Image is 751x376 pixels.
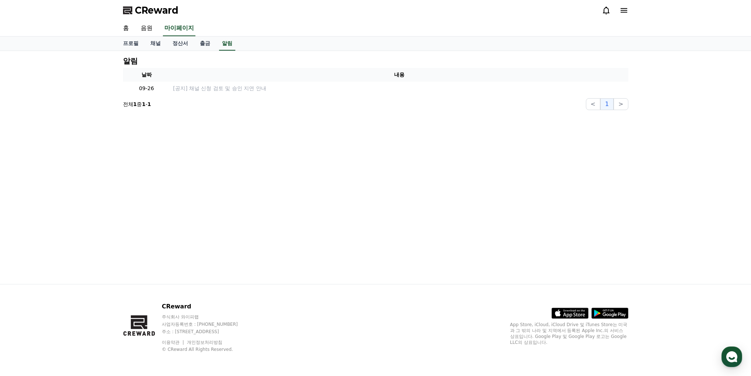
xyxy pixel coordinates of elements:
button: > [614,98,628,110]
a: 홈 [117,21,135,36]
a: 이용약관 [162,340,185,345]
a: 프로필 [117,37,144,51]
strong: 1 [133,101,137,107]
a: 출금 [194,37,216,51]
p: 09-26 [126,85,167,92]
a: 음원 [135,21,158,36]
p: © CReward All Rights Reserved. [162,346,252,352]
a: 개인정보처리방침 [187,340,222,345]
strong: 1 [142,101,146,107]
a: 채널 [144,37,167,51]
p: 사업자등록번호 : [PHONE_NUMBER] [162,321,252,327]
p: CReward [162,302,252,311]
button: 1 [600,98,614,110]
p: App Store, iCloud, iCloud Drive 및 iTunes Store는 미국과 그 밖의 나라 및 지역에서 등록된 Apple Inc.의 서비스 상표입니다. Goo... [510,322,628,345]
a: 알림 [219,37,235,51]
th: 날짜 [123,68,170,82]
a: [공지] 채널 신청 검토 및 승인 지연 안내 [173,85,625,92]
button: < [586,98,600,110]
span: CReward [135,4,178,16]
h4: 알림 [123,57,138,65]
a: 정산서 [167,37,194,51]
a: CReward [123,4,178,16]
a: 마이페이지 [163,21,195,36]
p: 전체 중 - [123,100,151,108]
p: 주식회사 와이피랩 [162,314,252,320]
th: 내용 [170,68,628,82]
p: 주소 : [STREET_ADDRESS] [162,329,252,335]
strong: 1 [147,101,151,107]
